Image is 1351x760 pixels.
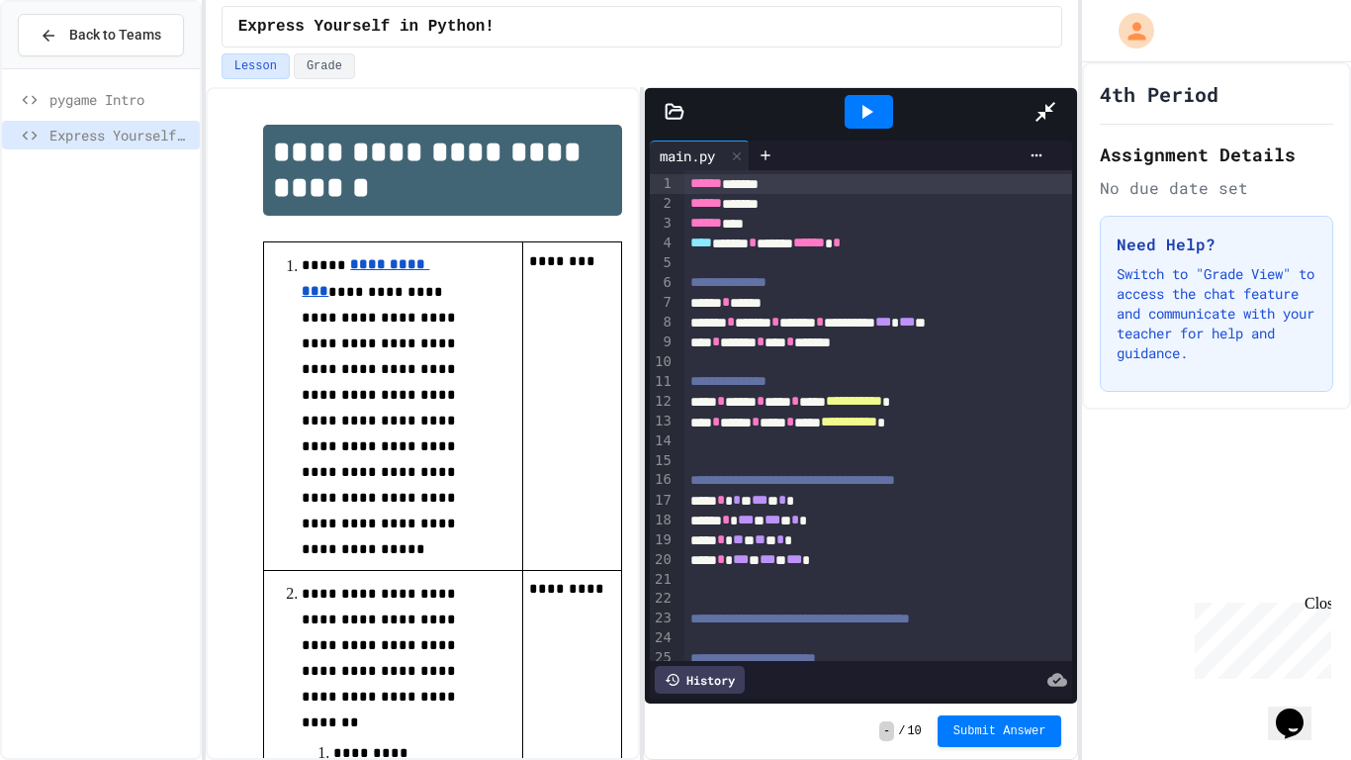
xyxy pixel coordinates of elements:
[650,412,675,431] div: 13
[938,715,1062,747] button: Submit Answer
[49,125,192,145] span: Express Yourself in Python!
[650,372,675,392] div: 11
[650,570,675,590] div: 21
[650,313,675,332] div: 8
[650,145,725,166] div: main.py
[650,141,750,170] div: main.py
[1117,264,1316,363] p: Switch to "Grade View" to access the chat feature and communicate with your teacher for help and ...
[238,15,495,39] span: Express Yourself in Python!
[1098,8,1159,53] div: My Account
[650,293,675,313] div: 7
[650,589,675,609] div: 22
[650,194,675,214] div: 2
[650,491,675,511] div: 17
[898,723,905,739] span: /
[1100,141,1333,168] h2: Assignment Details
[879,721,894,741] span: -
[1100,176,1333,200] div: No due date set
[650,332,675,352] div: 9
[222,53,290,79] button: Lesson
[1268,681,1331,740] iframe: chat widget
[907,723,921,739] span: 10
[650,214,675,234] div: 3
[1187,595,1331,679] iframe: chat widget
[953,723,1046,739] span: Submit Answer
[650,273,675,293] div: 6
[1117,233,1316,256] h3: Need Help?
[650,174,675,194] div: 1
[650,511,675,530] div: 18
[18,14,184,56] button: Back to Teams
[650,530,675,550] div: 19
[69,25,161,46] span: Back to Teams
[650,550,675,570] div: 20
[650,431,675,451] div: 14
[650,609,675,628] div: 23
[650,234,675,253] div: 4
[650,392,675,412] div: 12
[1100,80,1218,108] h1: 4th Period
[650,253,675,273] div: 5
[8,8,136,126] div: Chat with us now!Close
[650,628,675,648] div: 24
[294,53,355,79] button: Grade
[650,470,675,490] div: 16
[650,648,675,668] div: 25
[650,451,675,471] div: 15
[655,666,745,694] div: History
[49,89,192,110] span: pygame Intro
[650,352,675,372] div: 10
